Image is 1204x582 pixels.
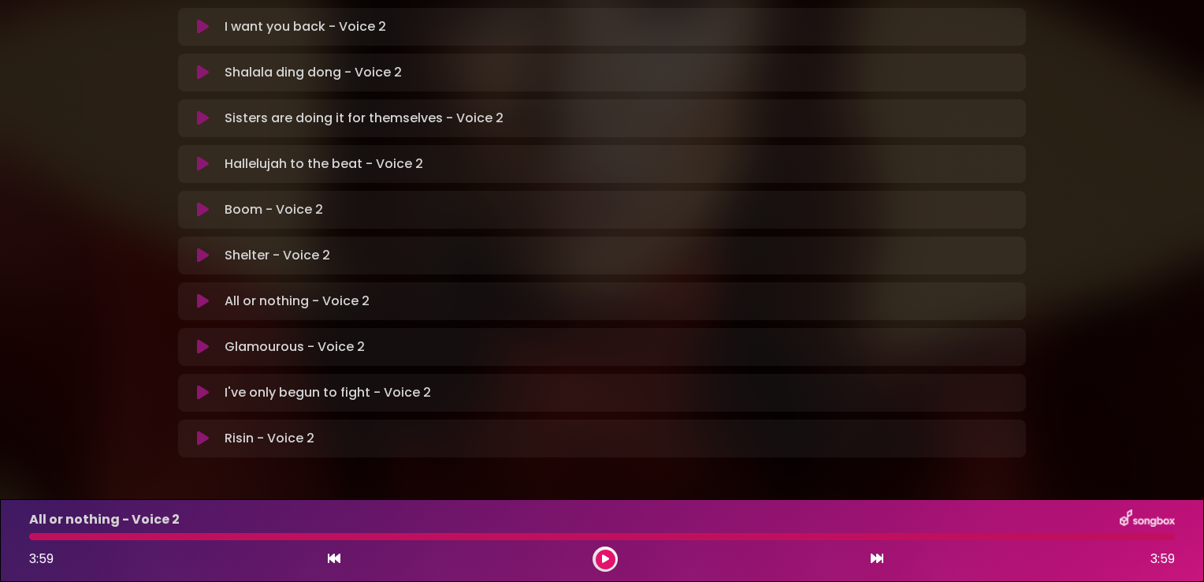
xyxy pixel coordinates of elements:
[225,383,431,402] p: I've only begun to fight - Voice 2
[225,338,365,356] p: Glamourous - Voice 2
[225,109,504,128] p: Sisters are doing it for themselves - Voice 2
[225,429,314,448] p: Risin - Voice 2
[225,246,330,265] p: Shelter - Voice 2
[225,200,323,219] p: Boom - Voice 2
[225,292,370,311] p: All or nothing - Voice 2
[225,63,402,82] p: Shalala ding dong - Voice 2
[225,17,386,36] p: I want you back - Voice 2
[225,155,423,173] p: Hallelujah to the beat - Voice 2
[1120,509,1175,530] img: songbox-logo-white.png
[29,510,180,529] p: All or nothing - Voice 2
